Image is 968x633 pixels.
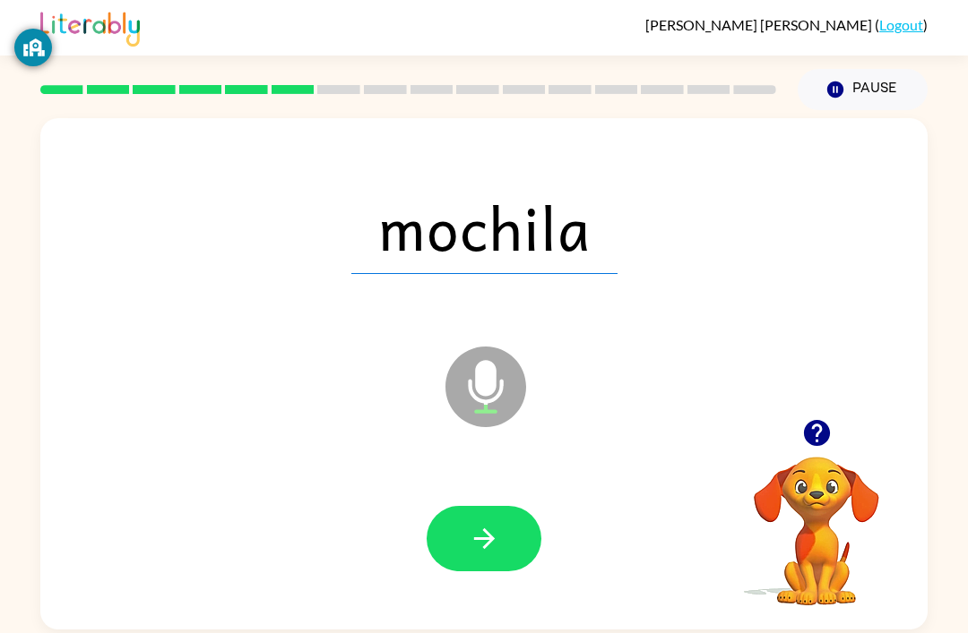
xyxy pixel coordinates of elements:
button: Pause [798,69,928,110]
span: [PERSON_NAME] [PERSON_NAME] [645,16,875,33]
div: ( ) [645,16,928,33]
img: Literably [40,7,140,47]
button: GoGuardian Privacy Information [14,29,52,66]
span: mochila [351,181,618,274]
a: Logout [879,16,923,33]
video: Your browser must support playing .mp4 files to use Literably. Please try using another browser. [727,429,906,608]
